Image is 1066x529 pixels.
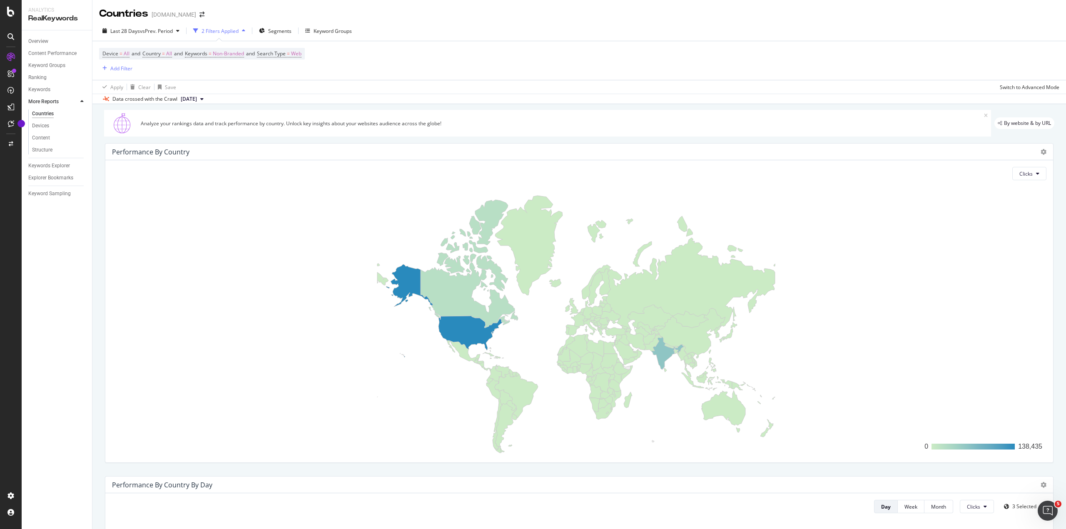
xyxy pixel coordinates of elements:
div: Explorer Bookmarks [28,174,73,182]
a: Content Performance [28,49,86,58]
a: Keyword Groups [28,61,86,70]
span: By website & by URL [1004,121,1051,126]
div: [DOMAIN_NAME] [152,10,196,19]
span: 3 Selected [1012,503,1036,510]
div: Analyze your rankings data and track performance by country. Unlock key insights about your websi... [141,120,984,127]
a: Countries [32,109,86,118]
div: legacy label [994,117,1054,129]
a: Ranking [28,73,86,82]
iframe: Intercom live chat [1038,501,1058,521]
div: Structure [32,146,52,154]
div: Performance by country [112,148,189,156]
div: 0 [924,442,928,452]
div: Keywords Explorer [28,161,70,170]
span: Clicks [1019,170,1033,177]
div: Tooltip anchor [17,120,25,127]
button: Week [898,500,924,513]
div: Keywords [28,85,50,94]
div: Content Performance [28,49,77,58]
div: Switch to Advanced Mode [1000,84,1059,91]
span: Segments [268,27,291,35]
div: Apply [110,84,123,91]
span: and [174,50,183,57]
button: Keyword Groups [302,24,355,37]
div: arrow-right-arrow-left [199,12,204,17]
span: 5 [1055,501,1061,507]
button: Apply [99,80,123,94]
div: Keyword Groups [314,27,352,35]
button: Day [874,500,898,513]
a: Keywords Explorer [28,161,86,170]
img: 1GusSBFZZAnHA7zLEg47bDqG2kt9RcmYEu+aKkSRu3AaxSDZ9X71ELQjEAcnUZcSIrNMcgw9IrD2IJjLV5mxQSv0LGqQkmPZE... [107,113,137,133]
button: 2 Filters Applied [190,24,249,37]
div: Clear [138,84,151,91]
div: Add Filter [110,65,132,72]
span: Search Type [257,50,286,57]
span: Keywords [185,50,207,57]
span: All [124,48,130,60]
button: Clicks [1012,167,1046,180]
div: RealKeywords [28,14,85,23]
a: Keywords [28,85,86,94]
span: and [132,50,140,57]
span: Last 28 Days [110,27,140,35]
button: Clicks [960,500,994,513]
span: Device [102,50,118,57]
button: Clear [127,80,151,94]
a: Structure [32,146,86,154]
button: Last 28 DaysvsPrev. Period [99,24,183,37]
div: Ranking [28,73,47,82]
a: Content [32,134,86,142]
span: Country [142,50,161,57]
button: 3 Selected [1001,500,1046,513]
div: Keyword Sampling [28,189,71,198]
a: Explorer Bookmarks [28,174,86,182]
div: Devices [32,122,49,130]
div: Countries [32,109,54,118]
div: Data crossed with the Crawl [112,95,177,103]
button: Save [154,80,176,94]
span: = [209,50,212,57]
span: = [287,50,290,57]
div: 138,435 [1018,442,1042,452]
span: vs Prev. Period [140,27,173,35]
div: Day [881,503,891,510]
a: More Reports [28,97,78,106]
span: Non-Branded [213,48,244,60]
span: Clicks [967,503,980,510]
div: Analytics [28,7,85,14]
span: Web [291,48,301,60]
span: = [162,50,165,57]
button: Switch to Advanced Mode [996,80,1059,94]
button: Month [924,500,953,513]
div: Performance By Country By Day [112,481,212,489]
span: and [246,50,255,57]
div: Save [165,84,176,91]
a: Keyword Sampling [28,189,86,198]
div: Month [931,503,946,510]
div: Keyword Groups [28,61,65,70]
div: Countries [99,7,148,21]
div: 2 Filters Applied [202,27,239,35]
span: All [166,48,172,60]
button: [DATE] [177,94,207,104]
div: Content [32,134,50,142]
span: = [120,50,122,57]
a: Devices [32,122,86,130]
div: Week [904,503,917,510]
div: More Reports [28,97,59,106]
button: Segments [256,24,295,37]
div: Overview [28,37,48,46]
span: 2025 Sep. 15th [181,95,197,103]
a: Overview [28,37,86,46]
button: Add Filter [99,63,132,73]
